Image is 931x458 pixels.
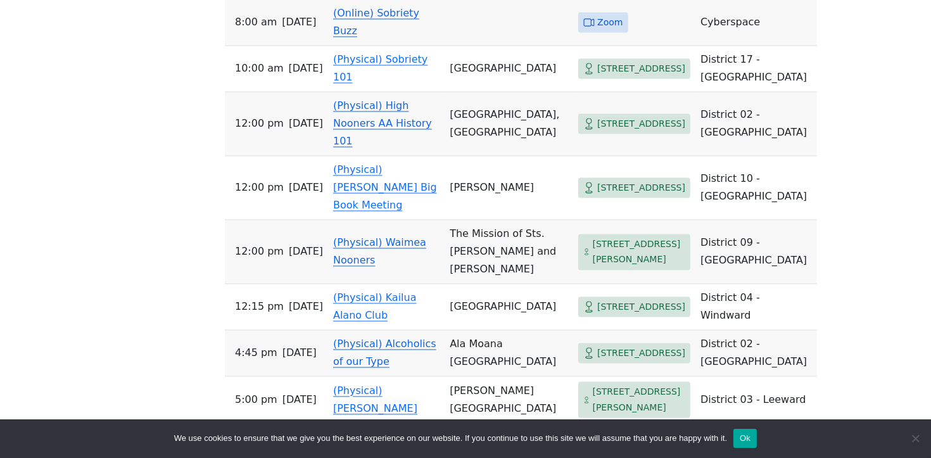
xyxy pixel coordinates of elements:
td: The Mission of Sts. [PERSON_NAME] and [PERSON_NAME] [445,220,573,284]
a: (Physical) [PERSON_NAME] Big Book Meeting [333,163,437,211]
span: [STREET_ADDRESS] [597,61,685,77]
span: [DATE] [282,13,316,31]
span: [STREET_ADDRESS] [597,299,685,315]
a: (Online) Sobriety Buzz [333,7,419,37]
span: [STREET_ADDRESS] [597,180,685,196]
span: [DATE] [289,115,323,132]
span: [STREET_ADDRESS] [597,345,685,361]
span: 5:00 PM [235,391,277,409]
span: [DATE] [282,391,317,409]
td: District 09 - [GEOGRAPHIC_DATA] [695,220,817,284]
td: District 10 - [GEOGRAPHIC_DATA] [695,156,817,220]
td: District 04 - Windward [695,284,817,330]
td: District 03 - Leeward [695,376,817,423]
span: [DATE] [289,298,323,315]
span: No [909,432,921,445]
button: Ok [733,429,757,448]
span: [DATE] [282,344,317,362]
span: 4:45 PM [235,344,277,362]
span: We use cookies to ensure that we give you the best experience on our website. If you continue to ... [174,432,727,445]
span: 10:00 AM [235,60,284,77]
span: [STREET_ADDRESS][PERSON_NAME] [593,236,686,267]
a: (Physical) Sobriety 101 [333,53,427,83]
td: District 02 - [GEOGRAPHIC_DATA] [695,330,817,376]
td: Ala Moana [GEOGRAPHIC_DATA] [445,330,573,376]
span: [STREET_ADDRESS] [597,116,685,132]
td: District 17 - [GEOGRAPHIC_DATA] [695,46,817,92]
a: (Physical) Waimea Nooners [333,236,426,266]
span: [DATE] [289,60,323,77]
td: [PERSON_NAME][GEOGRAPHIC_DATA] [445,376,573,423]
a: (Physical) High Nooners AA History 101 [333,99,432,147]
span: [STREET_ADDRESS][PERSON_NAME] [593,384,686,415]
td: [GEOGRAPHIC_DATA] [445,46,573,92]
td: District 02 - [GEOGRAPHIC_DATA] [695,92,817,156]
span: [DATE] [289,179,323,196]
span: 8:00 AM [235,13,277,31]
span: 12:00 PM [235,243,284,260]
a: (Physical) Alcoholics of our Type [333,338,436,367]
span: Zoom [597,15,623,30]
span: [DATE] [289,243,323,260]
a: (Physical) Kailua Alano Club [333,291,417,321]
a: (Physical) [PERSON_NAME] [333,385,417,414]
td: [GEOGRAPHIC_DATA], [GEOGRAPHIC_DATA] [445,92,573,156]
td: [GEOGRAPHIC_DATA] [445,284,573,330]
span: 12:00 PM [235,179,284,196]
span: 12:15 PM [235,298,284,315]
td: [PERSON_NAME] [445,156,573,220]
span: 12:00 PM [235,115,284,132]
